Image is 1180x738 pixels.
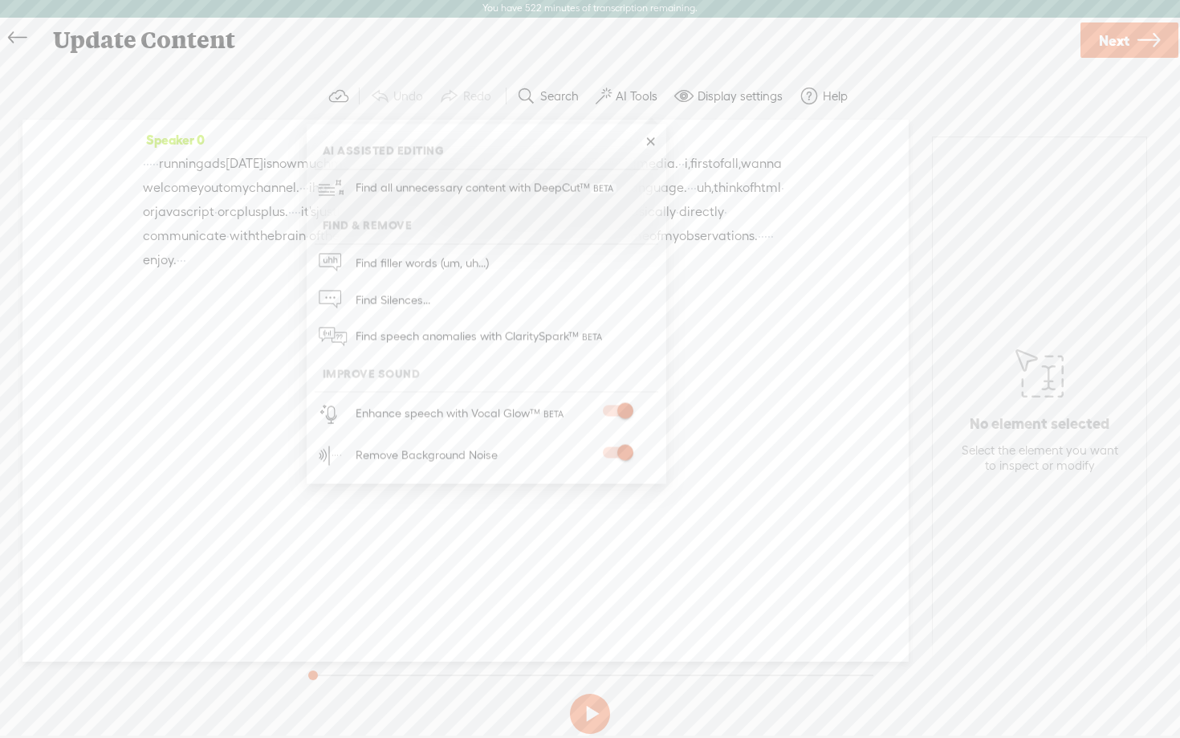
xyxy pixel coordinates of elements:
span: · [758,224,761,248]
span: · [156,152,159,176]
label: Help [823,88,848,104]
span: think [714,176,743,200]
span: you [197,176,218,200]
span: ads [204,152,226,176]
span: · [781,176,784,200]
span: directly [679,200,724,224]
span: running [159,152,204,176]
span: welcome [143,176,197,200]
span: Find filler words (um, uh...) [350,245,494,281]
span: · [288,200,291,224]
span: my [661,224,679,248]
span: now [272,152,297,176]
span: or [143,200,155,224]
span: · [767,224,771,248]
button: Help [793,80,858,112]
span: · [724,200,727,224]
div: Update Content [42,19,1078,61]
span: · [226,224,230,248]
span: Find speech anomalies with ClaritySpark™ [350,318,611,356]
span: · [177,248,180,272]
span: · [676,200,679,224]
p: No element selected [970,414,1109,434]
div: Select the element you want to inspect or modify [958,442,1121,474]
span: · [678,152,682,176]
span: · [690,176,694,200]
label: Display settings [698,88,783,104]
span: i, [685,152,690,176]
span: · [183,248,186,272]
span: c [230,200,237,224]
span: · [764,224,767,248]
span: · [682,152,685,176]
span: or [218,200,230,224]
span: channel. [249,176,299,200]
span: Speaker 0 [143,133,205,147]
span: javascript [155,200,214,224]
span: · [298,200,301,224]
span: first [690,152,713,176]
button: AI Tools [589,80,668,112]
span: the [255,224,275,248]
span: my [230,176,249,200]
label: Undo [393,88,423,104]
span: of [713,152,724,176]
span: uh, [697,176,714,200]
span: · [299,176,303,200]
span: enjoy. [143,248,177,272]
span: brain [275,224,306,248]
span: to [218,176,230,200]
button: Redo [433,80,502,112]
span: · [214,200,218,224]
span: · [291,200,295,224]
span: html [754,176,781,200]
span: of [743,176,754,200]
button: Search [511,80,589,112]
span: much [297,152,331,176]
span: plus [237,200,261,224]
span: · [180,248,183,272]
span: is [263,152,272,176]
span: · [146,152,149,176]
span: · [295,200,298,224]
span: Find Silences... [350,282,436,318]
label: AI Tools [616,88,657,104]
span: · [687,176,690,200]
span: with [230,224,255,248]
span: wanna [741,152,782,176]
span: communicate [143,224,226,248]
div: Enhance speech with Vocal Glow™ [356,403,567,424]
span: all, [724,152,741,176]
span: · [149,152,153,176]
span: · [153,152,156,176]
label: Search [540,88,579,104]
span: Find all unnecessary content with DeepCut™ [350,169,622,207]
button: Display settings [668,80,793,112]
span: observations. [679,224,758,248]
span: · [303,176,306,200]
label: Redo [463,88,491,104]
span: [DATE] [226,152,263,176]
span: · [143,152,146,176]
div: Remove Background Noise [356,446,498,466]
button: Undo [364,80,433,112]
span: · [761,224,764,248]
span: · [694,176,697,200]
span: plus. [261,200,288,224]
span: it's [301,200,316,224]
span: Next [1099,20,1129,61]
label: You have 522 minutes of transcription remaining. [482,2,698,15]
span: · [771,224,774,248]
